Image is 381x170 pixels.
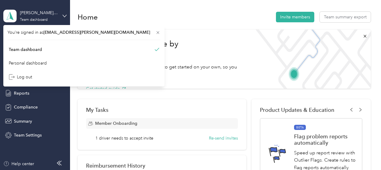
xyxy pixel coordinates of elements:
[86,162,145,169] h2: Reimbursement History
[276,12,314,22] button: Invite members
[86,107,238,113] div: My Tasks
[78,14,98,20] h1: Home
[14,90,29,96] span: Reports
[3,161,34,167] button: Help center
[43,30,150,35] span: [EMAIL_ADDRESS][PERSON_NAME][DOMAIN_NAME]
[209,135,238,141] button: Re-send invites
[260,107,335,113] span: Product Updates & Education
[20,10,58,16] div: [PERSON_NAME] team
[14,132,42,138] span: Team Settings
[95,135,153,141] span: 1 driver needs to accept invite
[347,136,381,170] iframe: Everlance-gr Chat Button Frame
[320,12,371,22] button: Team summary export
[9,46,42,53] div: Team dashboard
[294,125,306,130] span: BETA
[14,104,38,110] span: Compliance
[20,18,48,22] div: Team dashboard
[8,29,160,36] span: You’re signed in as
[14,118,32,124] span: Summary
[294,133,360,146] h1: Flag problem reports automatically
[251,30,371,89] img: Welcome to everlance
[95,120,137,127] span: Member Onboarding
[9,60,47,66] div: Personal dashboard
[9,74,32,80] div: Log out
